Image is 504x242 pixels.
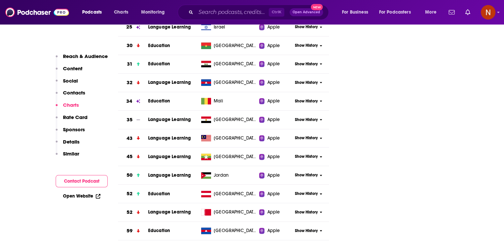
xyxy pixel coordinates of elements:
[267,42,280,49] span: Apple
[214,135,257,142] span: Malaysia
[311,4,323,10] span: New
[214,79,257,86] span: Cambodia
[267,172,280,179] span: Apple
[293,43,324,48] button: Show History
[259,79,293,86] a: Apple
[63,139,80,145] p: Details
[63,90,85,96] p: Contacts
[267,79,280,86] span: Apple
[259,209,293,215] a: Apple
[295,117,318,123] span: Show History
[259,24,293,30] a: Apple
[63,151,79,157] p: Similar
[118,92,148,110] a: 34
[148,209,191,215] span: Language Learning
[293,135,324,141] button: Show History
[5,6,69,19] a: Podchaser - Follow, Share and Rate Podcasts
[420,7,445,18] button: open menu
[63,102,79,108] p: Charts
[198,42,259,49] a: [GEOGRAPHIC_DATA]
[259,227,293,234] a: Apple
[148,61,170,67] span: Education
[214,61,257,67] span: Iraq
[198,98,259,104] a: Mali
[214,172,229,179] span: Jordan
[196,7,269,18] input: Search podcasts, credits, & more...
[118,148,148,166] a: 45
[293,228,324,234] button: Show History
[118,185,148,203] a: 52
[118,203,148,221] a: 52
[198,209,259,215] a: [GEOGRAPHIC_DATA]
[295,80,318,86] span: Show History
[137,7,173,18] button: open menu
[127,79,133,87] h3: 32
[148,172,191,178] a: Language Learning
[259,42,293,49] a: Apple
[295,154,318,159] span: Show History
[214,153,257,160] span: Myanmar
[290,8,323,16] button: Open AdvancedNew
[267,61,280,67] span: Apple
[148,24,191,30] a: Language Learning
[481,5,495,20] button: Show profile menu
[342,8,368,17] span: For Business
[56,102,79,114] button: Charts
[293,210,324,215] button: Show History
[214,42,257,49] span: Burkina Faso
[198,61,259,67] a: [GEOGRAPHIC_DATA]
[148,228,170,233] a: Education
[267,98,280,104] span: Apple
[267,209,280,215] span: Apple
[214,209,257,215] span: Bahrain
[295,135,318,141] span: Show History
[118,74,148,92] a: 32
[118,36,148,55] a: 30
[259,61,293,67] a: Apple
[148,135,191,141] a: Language Learning
[63,78,78,84] p: Social
[56,65,83,78] button: Content
[293,98,324,104] button: Show History
[198,135,259,142] a: [GEOGRAPHIC_DATA]
[267,153,280,160] span: Apple
[295,98,318,104] span: Show History
[214,191,257,197] span: Austria
[127,42,133,49] h3: 30
[63,53,108,59] p: Reach & Audience
[375,7,420,18] button: open menu
[295,61,318,67] span: Show History
[148,154,191,159] a: Language Learning
[259,172,293,179] a: Apple
[127,190,133,198] h3: 52
[267,227,280,234] span: Apple
[259,191,293,197] a: Apple
[425,8,436,17] span: More
[63,193,100,199] a: Open Website
[267,24,280,30] span: Apple
[56,90,85,102] button: Contacts
[293,191,324,197] button: Show History
[446,7,457,18] a: Show notifications dropdown
[148,191,170,197] a: Education
[126,97,132,105] h3: 34
[126,23,132,31] h3: 25
[127,227,133,235] h3: 59
[127,60,133,68] h3: 31
[198,172,259,179] a: Jordan
[63,65,83,72] p: Content
[148,98,170,104] a: Education
[148,43,170,48] a: Education
[214,24,225,30] span: Israel
[293,11,320,14] span: Open Advanced
[56,139,80,151] button: Details
[148,80,191,85] span: Language Learning
[293,117,324,123] button: Show History
[56,126,85,139] button: Sponsors
[295,191,318,197] span: Show History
